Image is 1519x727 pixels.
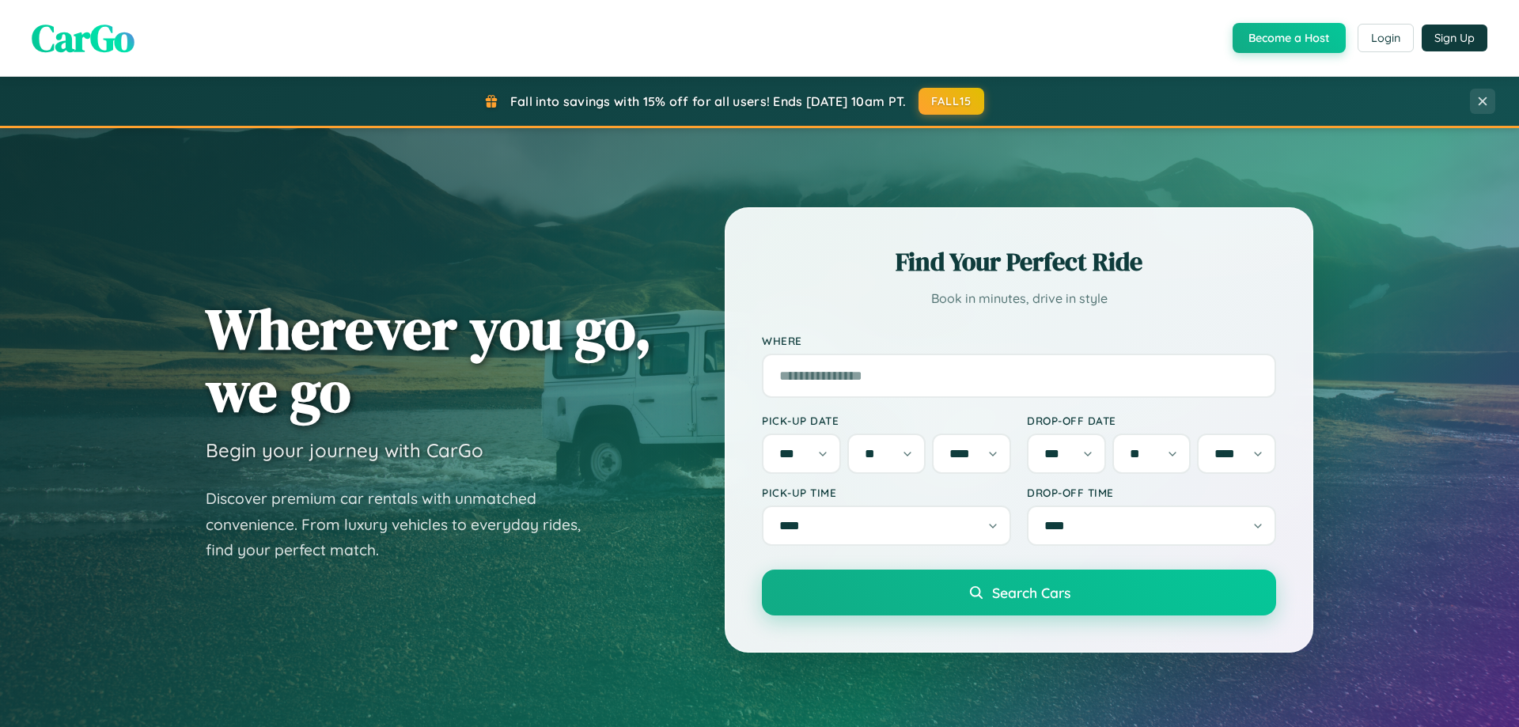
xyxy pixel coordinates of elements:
button: Become a Host [1233,23,1346,53]
button: FALL15 [919,88,985,115]
h1: Wherever you go, we go [206,297,652,422]
button: Search Cars [762,570,1276,615]
h2: Find Your Perfect Ride [762,244,1276,279]
p: Discover premium car rentals with unmatched convenience. From luxury vehicles to everyday rides, ... [206,486,601,563]
span: Fall into savings with 15% off for all users! Ends [DATE] 10am PT. [510,93,907,109]
h3: Begin your journey with CarGo [206,438,483,462]
span: CarGo [32,12,134,64]
label: Pick-up Date [762,414,1011,427]
label: Pick-up Time [762,486,1011,499]
span: Search Cars [992,584,1070,601]
label: Drop-off Time [1027,486,1276,499]
p: Book in minutes, drive in style [762,287,1276,310]
button: Login [1358,24,1414,52]
button: Sign Up [1422,25,1487,51]
label: Where [762,334,1276,347]
label: Drop-off Date [1027,414,1276,427]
